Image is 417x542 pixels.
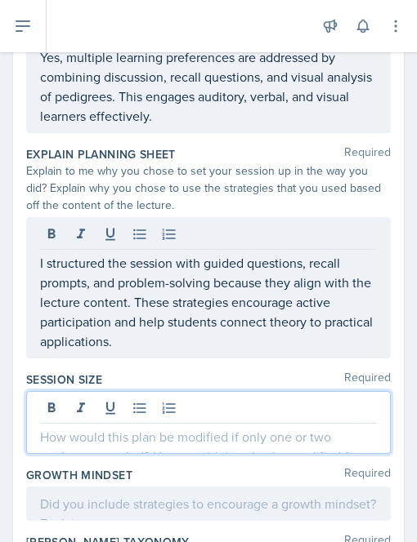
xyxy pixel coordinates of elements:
[26,162,391,214] div: Explain to me why you chose to set your session up in the way you did? Explain why you chose to u...
[26,146,176,162] label: Explain Planning Sheet
[40,47,377,126] p: Yes, multiple learning preferences are addressed by combining discussion, recall questions, and v...
[26,467,132,483] label: Growth Mindset
[344,146,391,162] span: Required
[344,467,391,483] span: Required
[40,253,377,351] p: I structured the session with guided questions, recall prompts, and problem-solving because they ...
[26,371,102,388] label: Session Size
[344,371,391,388] span: Required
